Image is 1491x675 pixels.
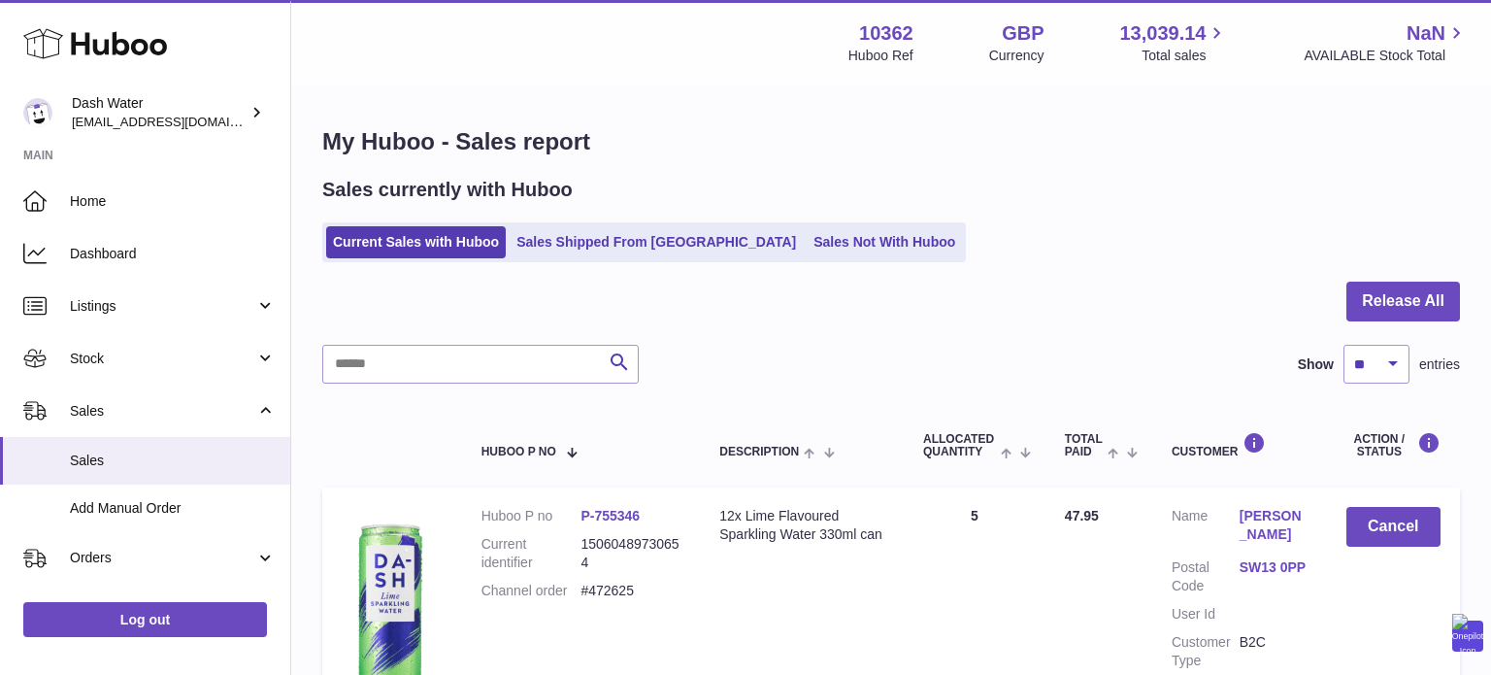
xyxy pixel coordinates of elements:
span: [EMAIL_ADDRESS][DOMAIN_NAME] [72,114,285,129]
span: Dashboard [70,245,276,263]
a: Sales Shipped From [GEOGRAPHIC_DATA] [510,226,803,258]
div: Customer [1172,432,1308,458]
strong: GBP [1002,20,1044,47]
span: Description [719,446,799,458]
a: Current Sales with Huboo [326,226,506,258]
span: Add Manual Order [70,499,276,518]
span: ALLOCATED Quantity [923,433,996,458]
div: 12x Lime Flavoured Sparkling Water 330ml can [719,507,884,544]
div: Currency [989,47,1044,65]
span: NaN [1407,20,1445,47]
dt: Channel order [481,582,581,600]
a: Sales Not With Huboo [807,226,962,258]
dt: Customer Type [1172,633,1240,670]
span: Total paid [1065,433,1103,458]
h2: Sales currently with Huboo [322,177,573,203]
a: Log out [23,602,267,637]
span: 13,039.14 [1119,20,1206,47]
dd: #472625 [580,582,680,600]
h1: My Huboo - Sales report [322,126,1460,157]
img: bea@dash-water.com [23,98,52,127]
label: Show [1298,355,1334,374]
span: Stock [70,350,255,368]
dt: Postal Code [1172,558,1240,595]
span: Huboo P no [481,446,556,458]
button: Cancel [1346,507,1441,547]
strong: 10362 [859,20,913,47]
div: Dash Water [72,94,247,131]
span: Listings [70,297,255,316]
span: 47.95 [1065,508,1099,523]
dt: Huboo P no [481,507,581,525]
dt: User Id [1172,605,1240,624]
span: Total sales [1142,47,1228,65]
span: AVAILABLE Stock Total [1304,47,1468,65]
span: entries [1419,355,1460,374]
a: 13,039.14 Total sales [1119,20,1228,65]
div: Huboo Ref [848,47,913,65]
dt: Name [1172,507,1240,549]
span: Sales [70,402,255,421]
a: SW13 0PP [1240,558,1308,577]
dd: B2C [1240,633,1308,670]
span: Sales [70,452,276,470]
a: NaN AVAILABLE Stock Total [1304,20,1468,65]
button: Release All [1346,282,1460,321]
span: Home [70,192,276,211]
dd: 15060489730654 [580,535,680,572]
a: P-755346 [580,508,640,523]
div: Action / Status [1346,432,1441,458]
span: Orders [70,549,255,567]
dt: Current identifier [481,535,581,572]
a: [PERSON_NAME] [1240,507,1308,544]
